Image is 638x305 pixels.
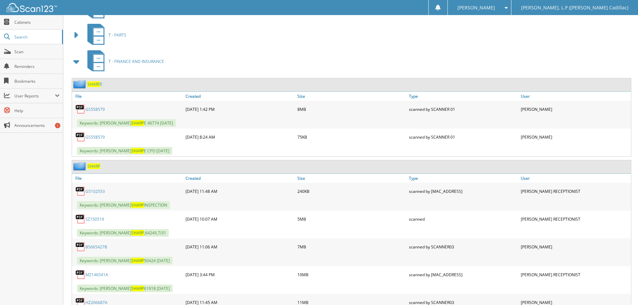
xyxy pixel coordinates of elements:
div: [PERSON_NAME] [519,130,631,144]
div: [PERSON_NAME] [519,240,631,253]
div: 1 [55,123,60,128]
span: SHARP [131,120,144,126]
a: BS665427B [85,244,107,250]
span: [PERSON_NAME], L.P ([PERSON_NAME] Cadillac) [521,6,628,10]
a: Size [296,92,408,101]
span: Keywords: [PERSON_NAME] 61918 [DATE] [77,285,172,292]
div: scanned by [MAC_ADDRESS] [407,184,519,198]
a: File [72,92,184,101]
a: SZ150519 [85,216,104,222]
span: Reminders [14,64,60,69]
img: PDF.png [75,270,85,280]
div: scanned by [MAC_ADDRESS] [407,268,519,281]
a: Type [407,92,519,101]
div: scanned by SCANNER 01 [407,102,519,116]
span: SHARP [131,148,144,154]
img: folder2.png [73,80,87,88]
span: T - PARTS [109,32,126,38]
a: T - FINANCE AND INSURANCE [83,48,164,75]
img: folder2.png [73,162,87,170]
a: SHARPE [87,81,102,87]
div: scanned [407,212,519,226]
div: 8MB [296,102,408,116]
span: User Reports [14,93,55,99]
div: 240KB [296,184,408,198]
span: T - FINANCE AND INSURANCE [109,59,164,64]
a: MZ146541A [85,272,108,278]
span: Scan [14,49,60,55]
a: File [72,174,184,183]
span: Keywords: [PERSON_NAME] 50424 [DATE] [77,257,172,264]
div: [PERSON_NAME] RECEPTIONIST [519,268,631,281]
div: 7MB [296,240,408,253]
a: User [519,92,631,101]
a: T - PARTS [83,22,126,48]
span: SHARP [87,81,100,87]
div: [DATE] 11:48 AM [184,184,296,198]
a: User [519,174,631,183]
span: [PERSON_NAME] [457,6,495,10]
a: SHARP [87,163,100,169]
div: [DATE] 8:24 AM [184,130,296,144]
img: PDF.png [75,132,85,142]
div: scanned by SCANNER03 [407,240,519,253]
span: Announcements [14,123,60,128]
div: 10MB [296,268,408,281]
img: scan123-logo-white.svg [7,3,57,12]
div: 75KB [296,130,408,144]
span: Keywords: [PERSON_NAME] INSPECTION [77,201,170,209]
img: PDF.png [75,242,85,252]
span: SHARP [131,258,144,263]
div: [DATE] 11:06 AM [184,240,296,253]
span: Help [14,108,60,113]
span: SHARP [131,202,144,208]
a: Created [184,174,296,183]
a: GS558579 [85,134,105,140]
span: Search [14,34,59,40]
span: Keywords: [PERSON_NAME] E CPO [DATE] [77,147,172,155]
span: Keywords: [PERSON_NAME] ,64249,7/31 [77,229,169,237]
span: Bookmarks [14,78,60,84]
div: scanned by SCANNER 01 [407,130,519,144]
span: SHARP [131,286,144,291]
a: G5102553 [85,188,105,194]
div: [PERSON_NAME] [519,102,631,116]
a: Size [296,174,408,183]
a: Type [407,174,519,183]
img: PDF.png [75,104,85,114]
div: 5MB [296,212,408,226]
a: GS558579 [85,106,105,112]
a: Created [184,92,296,101]
div: [PERSON_NAME] RECEPTIONIST [519,184,631,198]
img: PDF.png [75,186,85,196]
div: [PERSON_NAME] RECEPTIONIST [519,212,631,226]
span: Cabinets [14,19,60,25]
span: SHARP [131,230,144,236]
div: [DATE] 1:42 PM [184,102,296,116]
img: PDF.png [75,214,85,224]
div: [DATE] 3:44 PM [184,268,296,281]
div: [DATE] 10:07 AM [184,212,296,226]
span: Keywords: [PERSON_NAME] E 46774 [DATE] [77,119,176,127]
